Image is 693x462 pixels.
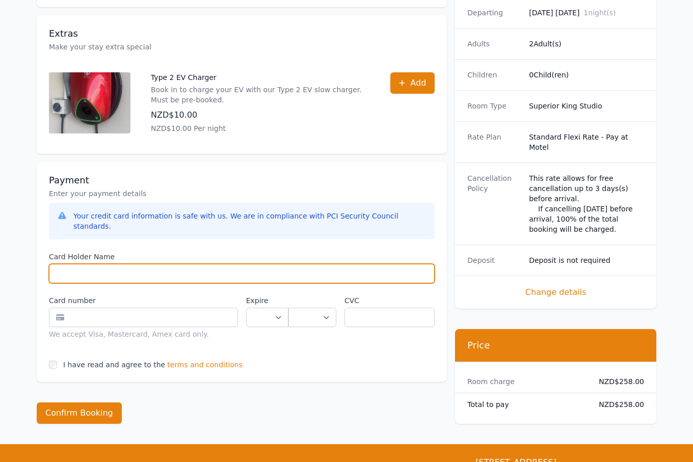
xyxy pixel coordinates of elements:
dd: NZD$258.00 [591,376,644,387]
dt: Children [467,70,521,80]
span: Add [410,77,426,89]
span: 1 night(s) [583,9,616,17]
label: CVC [344,295,435,306]
label: Card Holder Name [49,252,435,262]
label: . [288,295,336,306]
span: terms and conditions [167,360,243,370]
dd: 2 Adult(s) [529,39,644,49]
dt: Departing [467,8,521,18]
label: I have read and agree to the [63,361,165,369]
div: Your credit card information is safe with us. We are in compliance with PCI Security Council stan... [73,211,427,231]
img: Type 2 EV Charger [49,72,130,133]
dt: Total to pay [467,399,582,410]
h3: Extras [49,28,435,40]
p: NZD$10.00 [151,109,370,121]
dt: Room charge [467,376,582,387]
h3: Payment [49,174,435,186]
label: Card number [49,295,238,306]
p: Type 2 EV Charger [151,72,370,83]
dt: Deposit [467,255,521,265]
p: Enter your payment details [49,188,435,199]
span: Change details [467,286,644,298]
button: Confirm Booking [37,402,122,424]
label: Expire [246,295,288,306]
dd: Standard Flexi Rate - Pay at Motel [529,132,644,152]
div: We accept Visa, Mastercard, Amex card only. [49,329,238,339]
p: Book in to charge your EV with our Type 2 EV slow charger. Must be pre-booked. [151,85,370,105]
dd: 0 Child(ren) [529,70,644,80]
dd: [DATE] [DATE] [529,8,644,18]
div: This rate allows for free cancellation up to 3 days(s) before arrival. If cancelling [DATE] befor... [529,173,644,234]
dt: Cancellation Policy [467,173,521,234]
dt: Room Type [467,101,521,111]
dd: NZD$258.00 [591,399,644,410]
button: Add [390,72,435,94]
dd: Deposit is not required [529,255,644,265]
dd: Superior King Studio [529,101,644,111]
h3: Price [467,339,644,351]
p: NZD$10.00 Per night [151,123,370,133]
dt: Rate Plan [467,132,521,152]
p: Make your stay extra special [49,42,435,52]
dt: Adults [467,39,521,49]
